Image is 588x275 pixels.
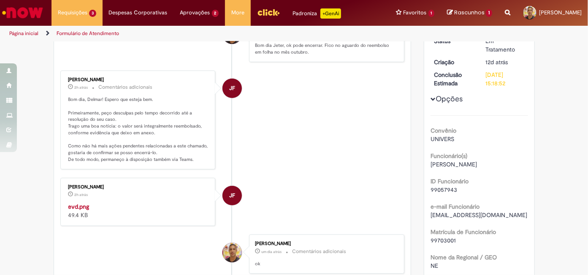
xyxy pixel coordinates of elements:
[75,85,88,90] time: 29/09/2025 09:10:25
[431,127,456,134] b: Convênio
[404,8,427,17] span: Favoritos
[75,192,88,197] span: 2h atrás
[431,152,467,160] b: Funcionário(s)
[431,211,527,219] span: [EMAIL_ADDRESS][DOMAIN_NAME]
[212,10,219,17] span: 2
[257,6,280,19] img: click_logo_yellow_360x200.png
[431,253,497,261] b: Nome da Regional / GEO
[68,77,209,82] div: [PERSON_NAME]
[431,203,480,210] b: e-mail Funcionário
[486,71,525,87] div: [DATE] 15:18:52
[486,9,492,17] span: 1
[486,37,525,54] div: Em Tratamento
[6,26,386,41] ul: Trilhas de página
[292,248,346,255] small: Comentários adicionais
[222,79,242,98] div: Jeter Filho
[75,192,88,197] time: 29/09/2025 09:10:19
[255,261,396,267] p: ok
[447,9,492,17] a: Rascunhos
[99,84,153,91] small: Comentários adicionais
[68,96,209,163] p: Bom dia, Delmar! Espero que esteja bem. Primeiramente, peço desculpas pelo tempo decorrido até a ...
[431,237,456,244] span: 99703001
[57,30,119,37] a: Formulário de Atendimento
[431,177,469,185] b: ID Funcionário
[261,249,282,254] span: um dia atrás
[539,9,582,16] span: [PERSON_NAME]
[428,10,435,17] span: 1
[68,185,209,190] div: [PERSON_NAME]
[89,10,96,17] span: 3
[486,58,508,66] time: 17/09/2025 12:50:07
[454,8,485,16] span: Rascunhos
[180,8,210,17] span: Aprovações
[320,8,341,19] p: +GenAi
[222,186,242,205] div: Jeter Filho
[1,4,44,21] img: ServiceNow
[428,58,480,66] dt: Criação
[428,71,480,87] dt: Conclusão Estimada
[229,185,235,206] span: JF
[229,78,235,98] span: JF
[255,42,396,55] p: Bom dia Jeter, ok pode encerrar. Fico no aguardo do reembolso em folha no mês outubro.
[68,202,209,219] div: 49.4 KB
[222,243,242,262] div: Delmar Teixeira Dos Santos
[58,8,87,17] span: Requisições
[431,228,496,236] b: Matrícula de Funcionário
[109,8,168,17] span: Despesas Corporativas
[68,203,89,210] a: evd.png
[486,58,508,66] span: 12d atrás
[255,241,396,246] div: [PERSON_NAME]
[486,58,525,66] div: 17/09/2025 12:50:07
[431,262,438,270] span: NE
[431,186,457,193] span: 99057943
[75,85,88,90] span: 2h atrás
[9,30,38,37] a: Página inicial
[293,8,341,19] div: Padroniza
[261,249,282,254] time: 27/09/2025 21:12:10
[231,8,244,17] span: More
[431,161,477,168] span: [PERSON_NAME]
[431,135,454,143] span: UNIVERS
